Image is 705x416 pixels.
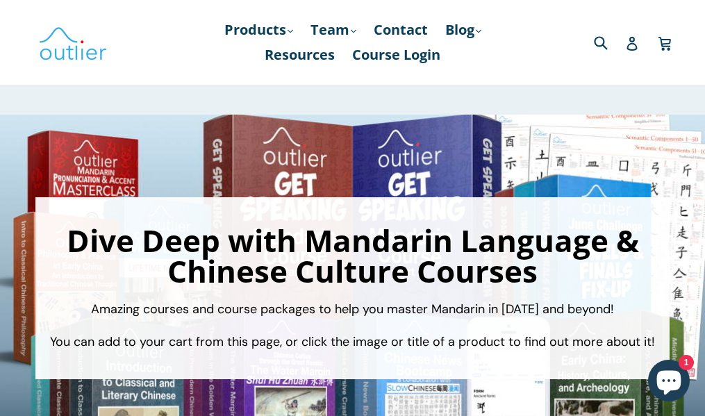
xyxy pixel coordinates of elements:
a: Resources [258,42,342,67]
inbox-online-store-chat: Shopify online store chat [644,360,694,405]
input: Search [590,28,629,56]
a: Team [304,17,363,42]
a: Blog [438,17,488,42]
a: Contact [367,17,435,42]
h1: Dive Deep with Mandarin Language & Chinese Culture Courses [49,225,656,286]
a: Products [217,17,300,42]
a: Course Login [345,42,447,67]
img: Outlier Linguistics [38,22,108,63]
span: You can add to your cart from this page, or click the image or title of a product to find out mor... [50,333,655,350]
span: Amazing courses and course packages to help you master Mandarin in [DATE] and beyond! [91,301,614,317]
